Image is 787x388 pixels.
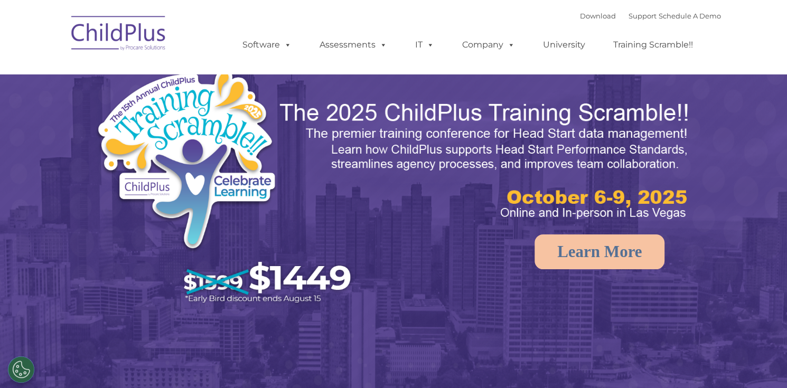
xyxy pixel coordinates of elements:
[580,12,616,20] a: Download
[580,12,721,20] font: |
[452,34,526,55] a: Company
[532,34,596,55] a: University
[535,234,664,269] a: Learn More
[66,8,172,61] img: ChildPlus by Procare Solutions
[232,34,302,55] a: Software
[309,34,398,55] a: Assessments
[8,356,34,383] button: Cookies Settings
[603,34,704,55] a: Training Scramble!!
[659,12,721,20] a: Schedule A Demo
[405,34,445,55] a: IT
[629,12,657,20] a: Support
